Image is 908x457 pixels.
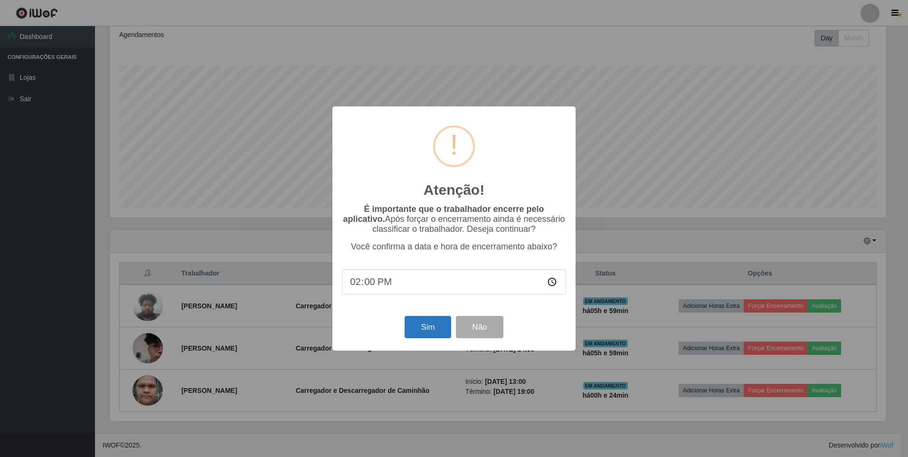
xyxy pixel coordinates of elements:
p: Após forçar o encerramento ainda é necessário classificar o trabalhador. Deseja continuar? [342,204,566,234]
h2: Atenção! [424,181,484,199]
b: É importante que o trabalhador encerre pelo aplicativo. [343,204,544,224]
button: Não [456,316,503,338]
p: Você confirma a data e hora de encerramento abaixo? [342,242,566,252]
button: Sim [405,316,451,338]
